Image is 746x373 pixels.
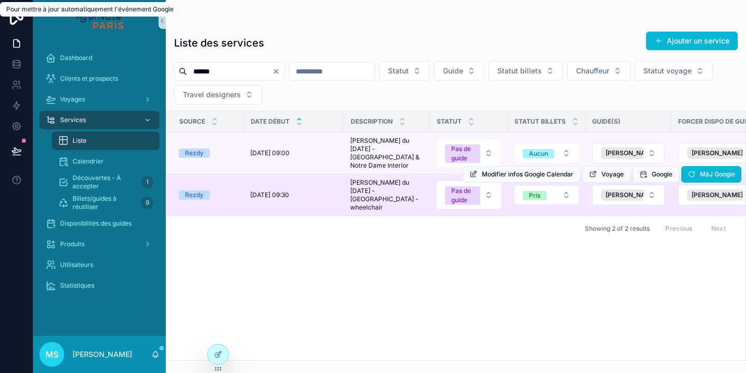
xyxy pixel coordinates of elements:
a: Utilisateurs [39,256,160,274]
span: MàJ Google [700,170,735,178]
span: Voyage [601,170,624,178]
span: Disponibilités des guides [60,219,132,228]
span: Utilisateurs [60,261,93,269]
span: MS [46,348,59,361]
span: [PERSON_NAME] [606,149,657,157]
button: Unselect 11 [601,147,672,159]
div: Rezdy [185,190,204,200]
span: Date début [251,117,290,126]
p: [PERSON_NAME] [73,349,132,360]
span: Statut [437,117,462,126]
span: Services [60,116,86,124]
button: Select Button [514,186,579,204]
a: Liste [52,131,160,150]
button: Select Button [635,61,713,81]
button: Select Button [379,61,430,81]
span: [PERSON_NAME] [692,191,743,199]
span: Pour mettre à jour automatiquement l'événement Google [6,5,174,13]
span: Statut voyage [643,66,692,76]
button: Select Button [592,143,665,163]
span: [PERSON_NAME] du [DATE] - [GEOGRAPHIC_DATA] & Notre Dame Interior [350,137,424,170]
div: Pris [529,191,540,200]
div: 9 [141,197,153,209]
span: Liste [73,137,87,145]
span: Voyages [60,95,85,103]
button: Select Button [592,185,665,205]
div: Aucun [529,149,548,158]
span: Statut billets [497,66,542,76]
a: Statistiques [39,276,160,295]
span: Billets/guides à réutiliser [73,195,137,211]
span: Calendrier [73,157,104,166]
span: Guide [443,66,463,76]
a: Disponibilités des guides [39,214,160,233]
button: Clear [272,67,284,76]
button: Ajouter un service [646,32,738,50]
span: Découvertes - À accepter [73,174,137,190]
button: Select Button [437,181,501,209]
button: Select Button [489,61,563,81]
button: Google [633,166,679,183]
span: Travel designers [183,89,241,100]
img: App logo [76,12,123,29]
button: Select Button [434,61,484,81]
div: 1 [141,176,153,188]
button: Unselect 113 [601,189,672,201]
a: Produits [39,235,160,253]
button: Select Button [437,139,501,167]
span: Produits [60,240,84,248]
a: Dashboard [39,49,160,67]
span: Source [179,117,205,126]
span: [PERSON_NAME] [606,191,657,199]
span: [PERSON_NAME] du [DATE] - [GEOGRAPHIC_DATA] - wheelchair [350,178,424,212]
span: [PERSON_NAME] [692,149,743,157]
a: Calendrier [52,152,160,171]
h1: Liste des services [174,36,264,50]
div: Pas de guide [451,144,474,163]
a: Billets/guides à réutiliser9 [52,193,160,212]
a: Découvertes - À accepter1 [52,173,160,191]
span: Statut [388,66,409,76]
span: [DATE] 09:30 [250,191,289,199]
a: Clients et prospects [39,69,160,88]
button: Select Button [567,61,630,81]
div: scrollable content [33,41,166,308]
span: Statut billets [514,117,566,126]
div: Pas de guide [451,186,474,205]
span: Chauffeur [576,66,609,76]
button: Select Button [514,144,579,162]
span: Clients et prospects [60,74,118,83]
button: Select Button [174,85,262,105]
span: Description [351,117,393,126]
span: Showing 2 of 2 results [585,225,650,233]
button: Voyage [582,166,630,183]
span: Statistiques [60,281,94,290]
span: Guide(s) [592,117,621,126]
div: Rezdy [185,148,204,158]
span: Modifier infos Google Calendar [482,170,573,178]
button: Modifier infos Google Calendar [463,166,580,183]
span: [DATE] 09:00 [250,149,290,157]
a: Services [39,111,160,129]
button: MàJ Google [681,166,741,183]
span: Dashboard [60,54,92,62]
a: Voyages [39,90,160,109]
span: Google [652,170,672,178]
